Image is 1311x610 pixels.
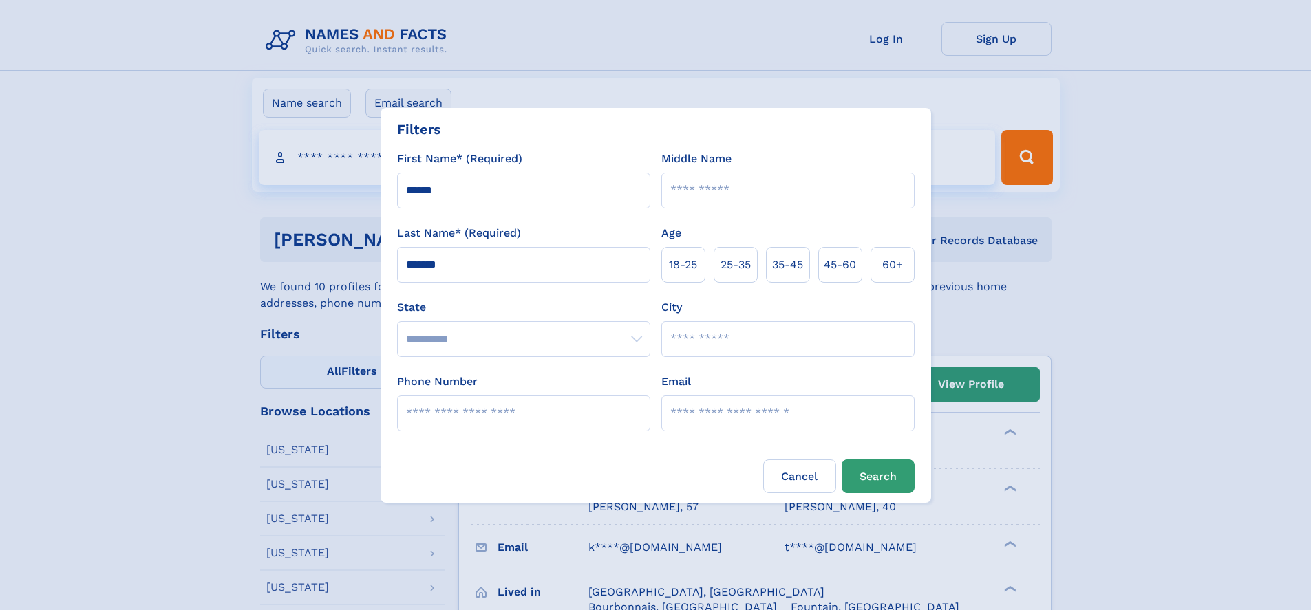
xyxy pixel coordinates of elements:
label: State [397,299,650,316]
label: Email [661,373,691,390]
button: Search [842,459,915,493]
span: 18‑25 [669,257,697,273]
label: Age [661,225,681,241]
span: 25‑35 [721,257,751,273]
label: First Name* (Required) [397,151,522,167]
label: Last Name* (Required) [397,225,521,241]
div: Filters [397,119,441,140]
span: 35‑45 [772,257,803,273]
label: Middle Name [661,151,732,167]
label: Phone Number [397,373,478,390]
label: City [661,299,682,316]
label: Cancel [763,459,836,493]
span: 60+ [882,257,903,273]
span: 45‑60 [824,257,856,273]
